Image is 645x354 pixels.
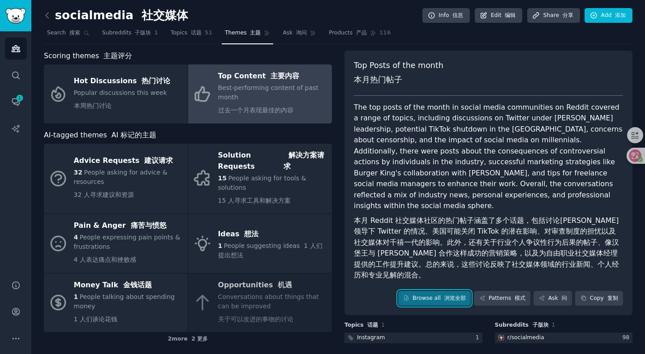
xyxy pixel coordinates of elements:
[218,84,318,114] span: Best-performing content of past month
[74,191,134,198] font: 32 人寻求建议和资源
[563,12,573,18] font: 分享
[142,77,170,85] font: 热门讨论
[552,322,555,328] span: 1
[475,8,523,23] a: Edit 编辑
[47,29,80,37] span: Search
[218,242,223,249] span: 1
[74,234,78,241] span: 4
[279,26,319,44] a: Ask 询问
[284,151,324,171] font: 解决方案请求
[102,29,151,37] span: Subreddits
[329,29,367,37] span: Products
[381,322,385,328] span: 1
[74,219,183,233] div: Pain & Anger
[533,322,549,328] font: 子版块
[5,91,27,113] a: 1
[44,130,156,141] span: AI-tagged themes
[607,295,618,301] font: 复制
[225,29,261,37] span: Themes
[44,9,188,23] h2: socialmedia
[74,169,82,176] span: 32
[74,169,168,185] span: People asking for advice & resources
[5,8,26,24] img: GummySearch logo
[356,30,367,36] font: 产品
[615,12,626,18] font: 添加
[154,29,158,37] span: 1
[44,214,188,273] a: Pain & Anger 痛苦与愤怒4People expressing pain points & frustrations4 人表达痛点和挫败感
[171,29,202,37] span: Topics
[367,322,378,328] font: 话题
[131,221,167,230] font: 痛苦与愤怒
[205,29,212,37] span: 51
[44,26,93,44] a: Search 搜索
[168,26,215,44] a: Topics 话题51
[344,333,482,344] a: Instagram1
[74,256,136,263] font: 4 人表达痛点和挫败感
[74,74,171,88] div: Hot Discussions
[188,64,332,124] a: Top Content 主要内容Best-performing content of past month过去一个月表现最佳的内容
[44,332,332,346] div: 2 more
[354,75,402,84] font: 本月热门帖子
[16,95,24,101] span: 1
[188,144,332,213] a: Solution Requests 解决方案请求15People asking for tools & solutions15 人寻求工具和解决方案
[218,69,327,84] div: Top Content
[224,242,300,249] span: People suggesting ideas
[74,278,183,292] div: Money Talk
[398,291,471,306] a: Browse all 浏览全部
[74,234,181,250] span: People expressing pain points & frustrations
[354,216,619,280] font: 本月 Reddit 社交媒体社区的热门帖子涵盖了多个话题，包括讨论[PERSON_NAME]领导下 Twitter 的情况、美国可能关闭 TikTok 的潜在影响、对审查制度的担忧以及社交媒体对...
[191,30,202,36] font: 话题
[74,102,112,109] font: 本周热门讨论
[505,12,516,18] font: 编辑
[123,281,152,289] font: 金钱话题
[44,144,188,213] a: Advice Requests 建议请求32People asking for advice & resources32 人寻求建议和资源
[452,12,463,18] font: 信息
[188,214,332,273] a: Ideas 想法1People suggesting ideas 1 人们提出想法
[44,51,132,62] span: Scoring themes
[527,8,580,23] a: Share 分享
[135,30,151,36] font: 子版块
[622,334,632,342] div: 98
[44,64,188,124] a: Hot Discussions 热门讨论Popular discussions this week本周热门讨论
[112,131,156,139] font: AI 标记的主题
[218,242,322,259] font: 1 人们提出想法
[422,8,470,23] a: Info 信息
[474,291,530,306] a: Patterns 模式
[533,291,572,306] a: Ask 问
[218,197,291,204] font: 15 人寻求工具和解决方案
[191,336,208,342] font: 2 更多
[74,154,183,168] div: Advice Requests
[495,321,549,329] span: Subreddits
[74,293,78,300] span: 1
[250,30,261,36] font: 主题
[585,8,632,23] a: Add 添加
[498,335,504,341] img: socialmedia
[562,295,567,301] font: 问
[379,29,391,37] span: 116
[344,321,378,329] span: Topics
[354,102,623,285] div: The top posts of the month in social media communities on Reddit covered a range of topics, inclu...
[218,175,306,191] span: People asking for tools & solutions
[354,60,443,89] span: Top Posts of the month
[218,227,327,241] div: Ideas
[444,295,466,301] font: 浏览全部
[326,26,394,44] a: Products 产品116
[144,156,173,165] font: 建议请求
[575,291,623,306] button: Copy 复制
[142,9,188,22] font: 社交媒体
[74,293,175,310] span: People talking about spending money
[222,26,273,44] a: Themes 主题
[507,334,544,342] div: r/ socialmedia
[69,30,80,36] font: 搜索
[74,89,167,109] span: Popular discussions this week
[99,26,161,44] a: Subreddits 子版块1
[218,149,327,174] div: Solution Requests
[218,175,227,182] span: 15
[244,230,258,238] font: 想法
[296,30,307,36] font: 询问
[495,333,633,344] a: socialmediar/socialmedia98
[357,334,385,342] div: Instagram
[103,51,132,60] font: 主题评分
[218,107,293,114] font: 过去一个月表现最佳的内容
[283,29,307,37] span: Ask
